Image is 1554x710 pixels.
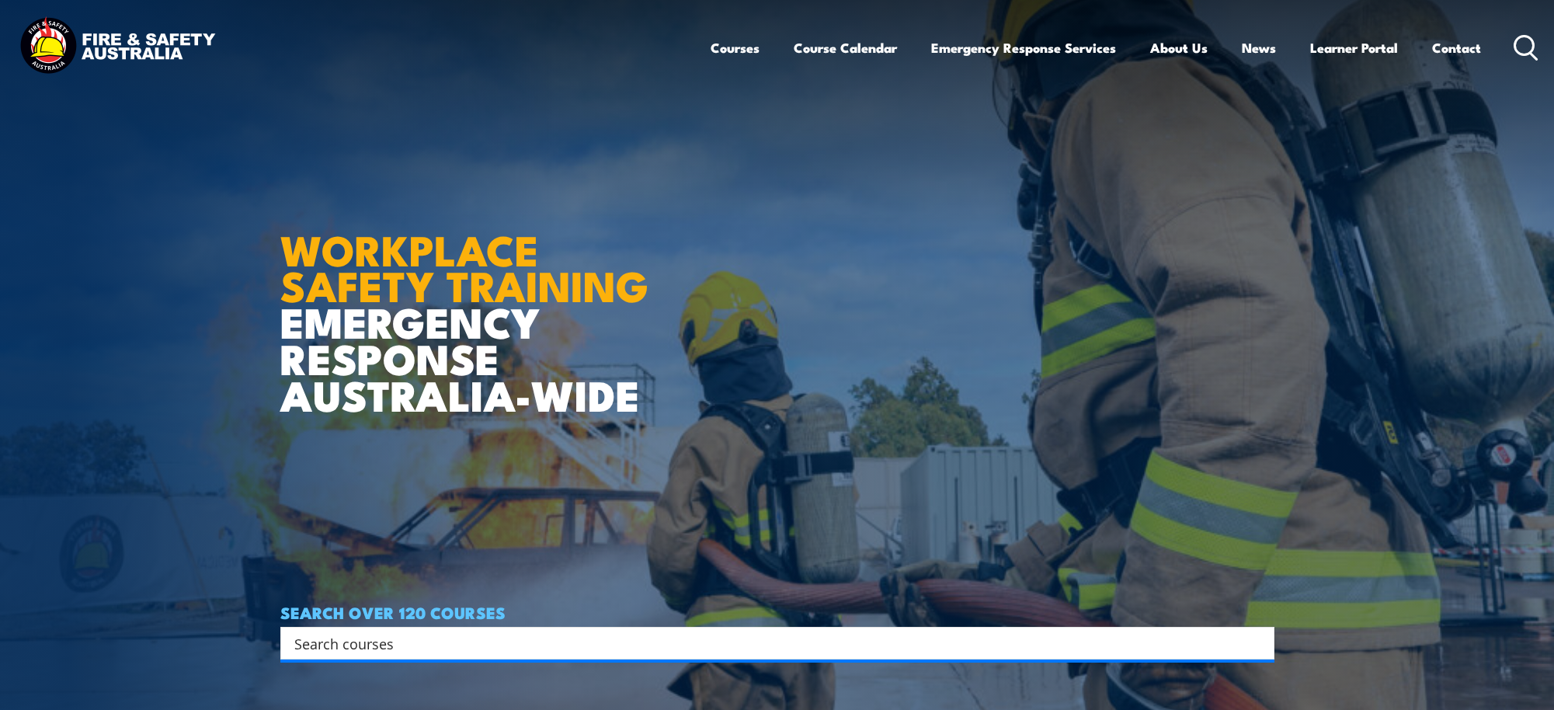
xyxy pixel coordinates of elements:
[280,604,1274,621] h4: SEARCH OVER 120 COURSES
[1247,632,1269,654] button: Search magnifier button
[294,632,1240,655] input: Search input
[794,27,897,68] a: Course Calendar
[1150,27,1208,68] a: About Us
[297,632,1243,654] form: Search form
[280,216,648,317] strong: WORKPLACE SAFETY TRAINING
[931,27,1116,68] a: Emergency Response Services
[1432,27,1481,68] a: Contact
[1310,27,1398,68] a: Learner Portal
[280,192,660,412] h1: EMERGENCY RESPONSE AUSTRALIA-WIDE
[1242,27,1276,68] a: News
[711,27,760,68] a: Courses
